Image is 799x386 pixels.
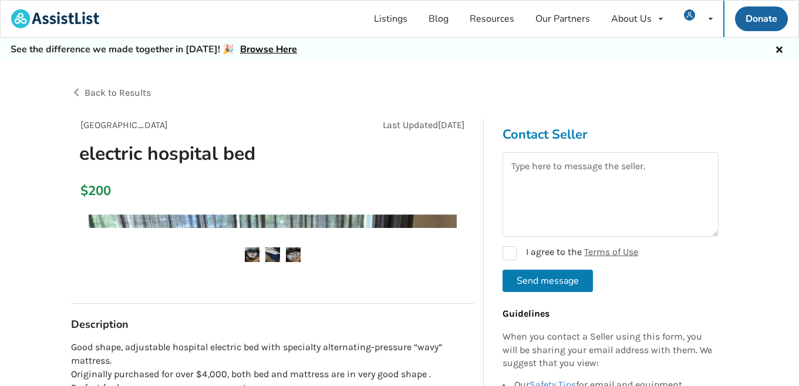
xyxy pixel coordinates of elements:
[684,9,695,21] img: user icon
[80,183,87,199] div: $200
[85,87,151,98] span: Back to Results
[70,142,348,166] h1: electric hospital bed
[503,126,719,143] h3: Contact Seller
[11,9,99,28] img: assistlist-logo
[363,1,418,37] a: Listings
[80,119,168,130] span: [GEOGRAPHIC_DATA]
[584,246,638,257] a: Terms of Use
[438,119,465,130] span: [DATE]
[735,6,788,31] a: Donate
[459,1,525,37] a: Resources
[245,247,259,262] img: electric hospital bed-hospital bed-bedroom equipment-north vancouver-assistlist-listing
[265,247,280,262] img: electric hospital bed-hospital bed-bedroom equipment-north vancouver-assistlist-listing
[383,119,438,130] span: Last Updated
[240,43,297,56] a: Browse Here
[525,1,601,37] a: Our Partners
[503,330,713,371] p: When you contact a Seller using this form, you will be sharing your email address with them. We s...
[503,270,593,292] button: Send message
[418,1,459,37] a: Blog
[503,246,638,260] label: I agree to the
[611,14,652,24] div: About Us
[503,308,549,319] b: Guidelines
[11,43,297,56] h5: See the difference we made together in [DATE]! 🎉
[71,318,474,331] h3: Description
[286,247,301,262] img: electric hospital bed-hospital bed-bedroom equipment-north vancouver-assistlist-listing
